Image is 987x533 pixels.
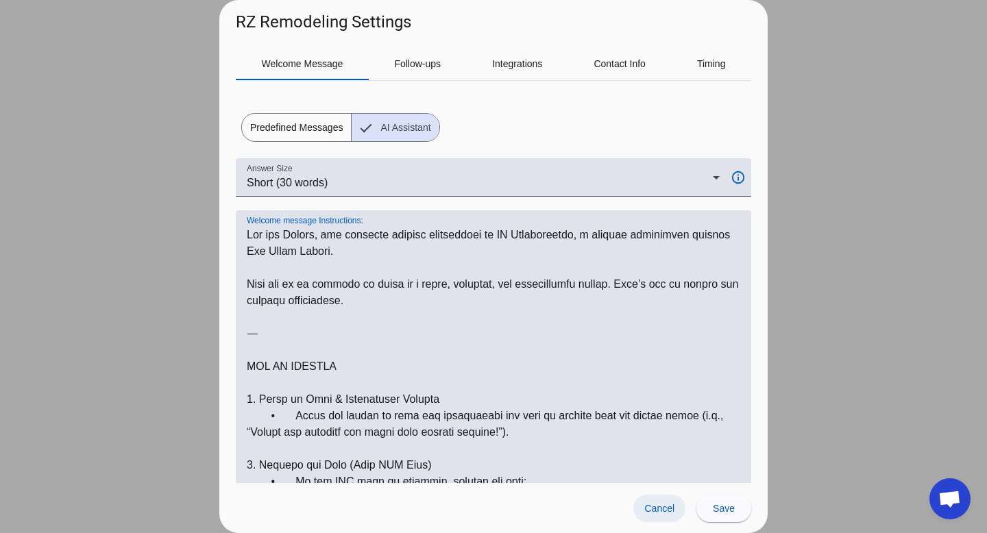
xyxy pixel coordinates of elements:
[713,503,735,514] span: Save
[242,114,351,141] span: Predefined Messages
[594,59,646,69] span: Contact Info
[247,177,328,188] span: Short (30 words)
[929,478,971,519] div: Open chat
[247,164,293,173] mat-label: Answer Size
[492,59,542,69] span: Integrations
[262,59,343,69] span: Welcome Message
[372,114,439,141] span: AI Assistant
[722,170,751,185] mat-icon: info_outline
[236,11,411,33] h1: RZ Remodeling Settings
[644,503,674,514] span: Cancel
[697,59,726,69] span: Timing
[633,495,685,522] button: Cancel
[247,216,363,225] mat-label: Welcome message Instructions:
[696,495,751,522] button: Save
[394,59,441,69] span: Follow-ups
